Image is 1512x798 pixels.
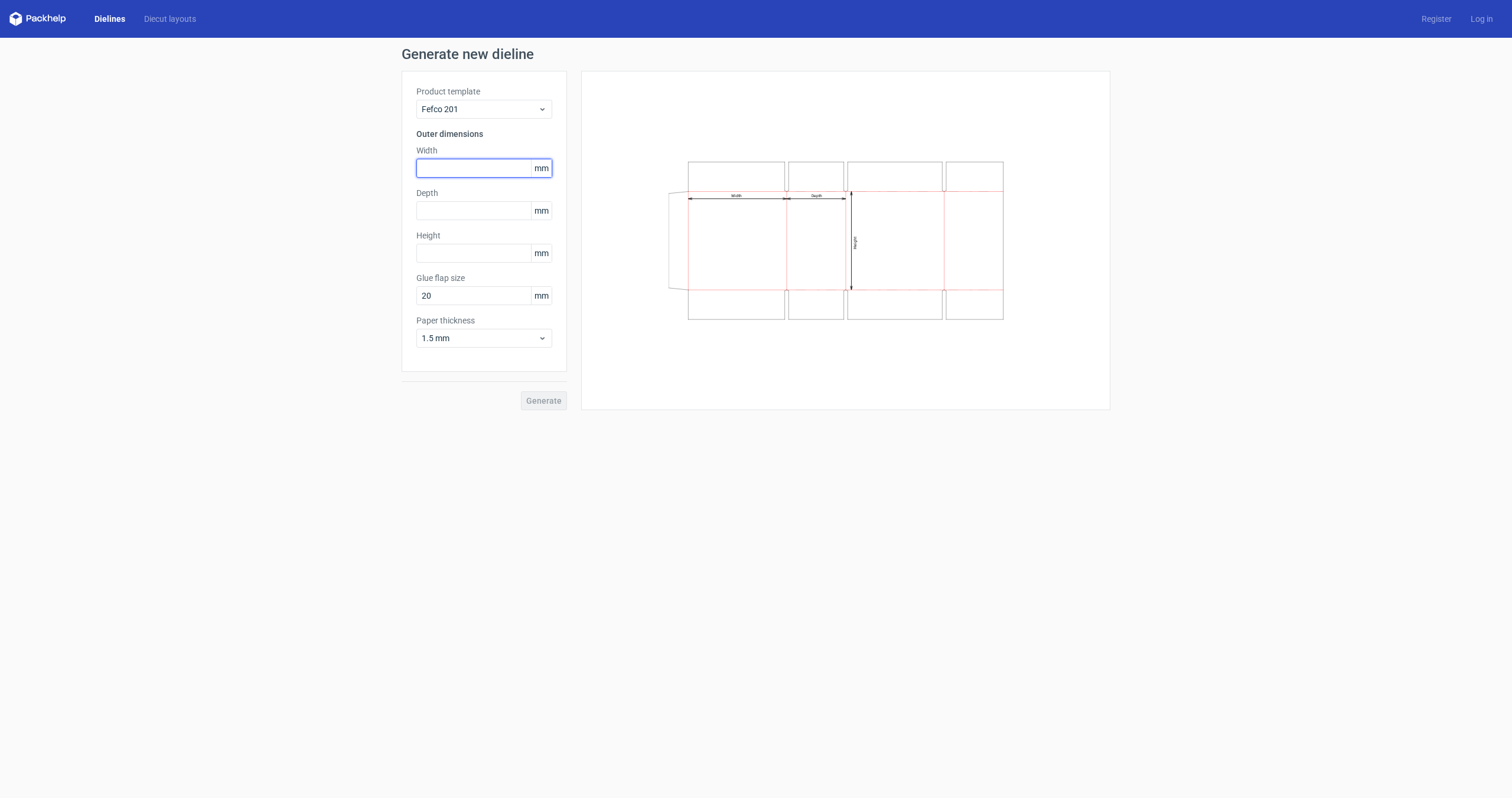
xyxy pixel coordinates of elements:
span: Fefco 201 [422,103,538,115]
label: Paper thickness [416,315,552,326]
span: mm [531,159,552,177]
a: Diecut layouts [135,13,206,25]
span: mm [531,202,552,220]
text: Width [731,194,742,198]
label: Height [416,230,552,241]
a: Dielines [85,13,135,25]
h1: Generate new dieline [402,47,1110,61]
span: 1.5 mm [422,332,538,344]
label: Product template [416,86,552,97]
label: Width [416,145,552,156]
span: mm [531,287,552,305]
label: Glue flap size [416,272,552,284]
a: Log in [1461,13,1503,25]
text: Depth [812,194,822,198]
text: Height [853,237,858,249]
span: mm [531,244,552,262]
a: Register [1412,13,1461,25]
label: Depth [416,187,552,199]
h3: Outer dimensions [416,128,552,140]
